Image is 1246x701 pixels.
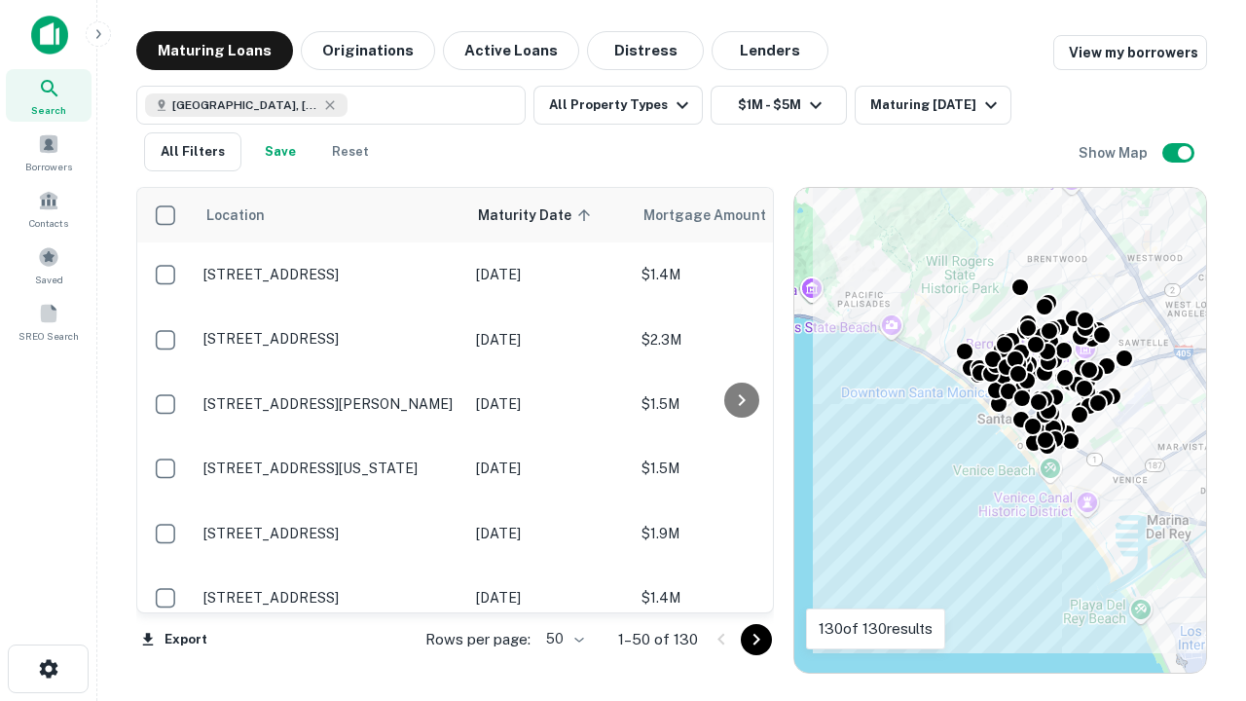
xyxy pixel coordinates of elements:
span: Search [31,102,66,118]
button: Lenders [712,31,828,70]
button: Active Loans [443,31,579,70]
div: Maturing [DATE] [870,93,1003,117]
a: Saved [6,239,92,291]
span: Saved [35,272,63,287]
p: [DATE] [476,393,622,415]
button: All Filters [144,132,241,171]
button: [GEOGRAPHIC_DATA], [GEOGRAPHIC_DATA], [GEOGRAPHIC_DATA] [136,86,526,125]
span: Mortgage Amount [643,203,791,227]
span: SREO Search [18,328,79,344]
div: 0 0 [794,188,1206,673]
span: [GEOGRAPHIC_DATA], [GEOGRAPHIC_DATA], [GEOGRAPHIC_DATA] [172,96,318,114]
span: Contacts [29,215,68,231]
p: $1.4M [641,587,836,609]
p: $2.3M [641,329,836,350]
iframe: Chat Widget [1149,545,1246,639]
p: [DATE] [476,329,622,350]
p: [STREET_ADDRESS] [203,589,457,607]
p: 1–50 of 130 [618,628,698,651]
button: Save your search to get updates of matches that match your search criteria. [249,132,311,171]
p: [DATE] [476,523,622,544]
p: [STREET_ADDRESS] [203,330,457,348]
a: Contacts [6,182,92,235]
h6: Show Map [1079,142,1151,164]
p: [DATE] [476,458,622,479]
span: Maturity Date [478,203,597,227]
button: Reset [319,132,382,171]
a: View my borrowers [1053,35,1207,70]
button: Distress [587,31,704,70]
button: All Property Types [533,86,703,125]
p: [DATE] [476,264,622,285]
th: Location [194,188,466,242]
p: [STREET_ADDRESS] [203,525,457,542]
p: [STREET_ADDRESS][US_STATE] [203,460,457,477]
div: 50 [538,625,587,653]
th: Maturity Date [466,188,632,242]
p: [DATE] [476,587,622,609]
p: [STREET_ADDRESS] [203,266,457,283]
p: Rows per page: [425,628,531,651]
p: $1.5M [641,393,836,415]
p: $1.4M [641,264,836,285]
th: Mortgage Amount [632,188,846,242]
a: Search [6,69,92,122]
button: $1M - $5M [711,86,847,125]
span: Location [205,203,265,227]
p: $1.5M [641,458,836,479]
span: Borrowers [25,159,72,174]
p: 130 of 130 results [819,617,933,641]
a: SREO Search [6,295,92,348]
p: [STREET_ADDRESS][PERSON_NAME] [203,395,457,413]
button: Maturing Loans [136,31,293,70]
p: $1.9M [641,523,836,544]
button: Go to next page [741,624,772,655]
button: Export [136,625,212,654]
a: Borrowers [6,126,92,178]
button: Originations [301,31,435,70]
button: Maturing [DATE] [855,86,1011,125]
img: capitalize-icon.png [31,16,68,55]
